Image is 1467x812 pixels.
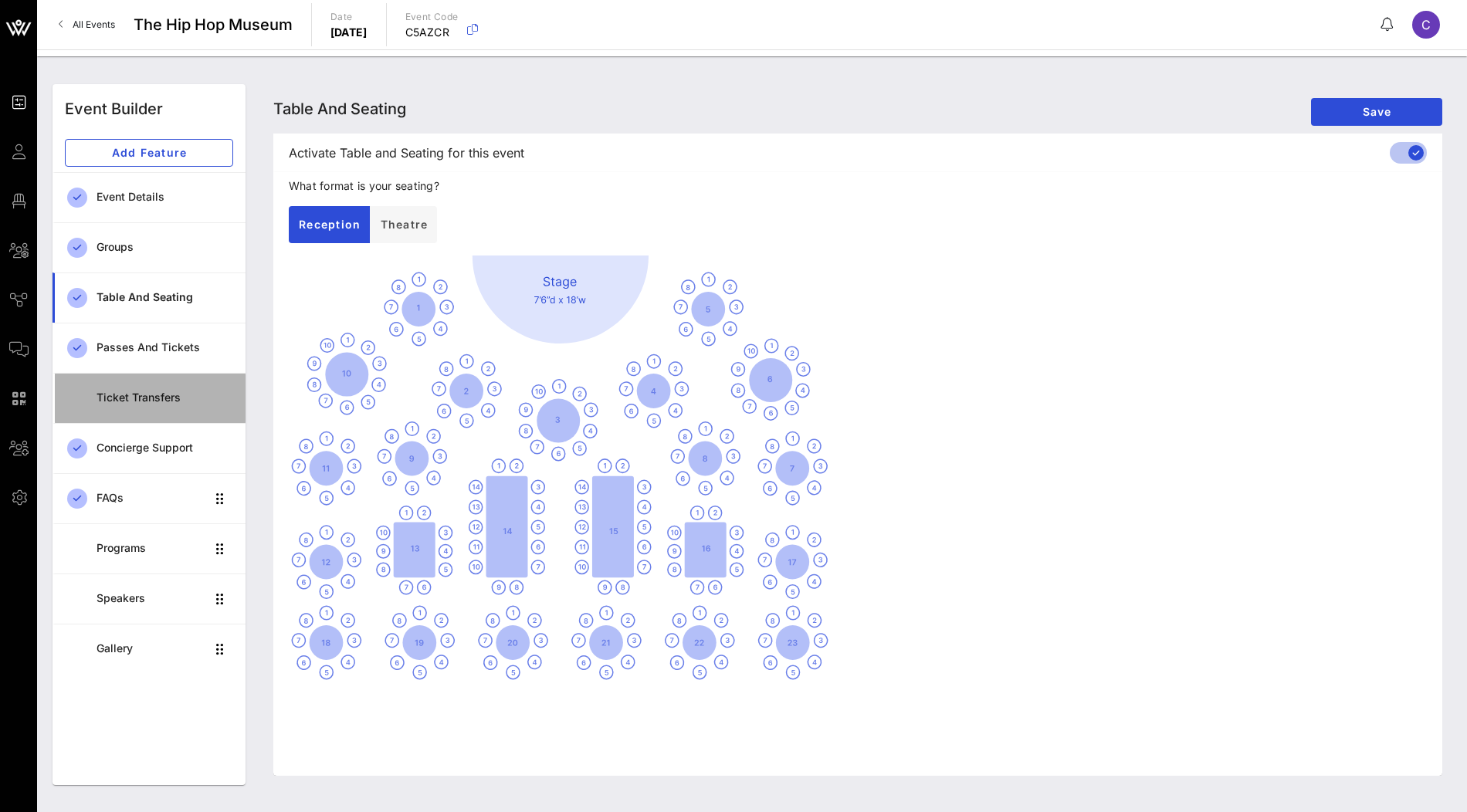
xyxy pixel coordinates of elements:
button: Reception [289,206,370,243]
p: Event Code [405,9,459,25]
p: What format is your seating? [289,178,1427,194]
div: C [1412,11,1440,39]
a: Programs [53,523,246,573]
span: Reception [298,218,361,231]
button: Theatre [370,206,437,243]
p: [DATE] [330,25,368,40]
span: Theatre [379,218,428,231]
div: Gallery [97,642,205,655]
a: Gallery [53,624,246,674]
a: Passes and Tickets [53,323,246,373]
button: Save [1311,98,1442,126]
a: FAQs [53,473,246,523]
p: C5AZCR [405,25,459,40]
span: All Events [73,19,115,30]
div: Speakers [97,592,205,605]
a: Concierge Support [53,423,246,473]
div: Event Builder [65,97,163,120]
a: Ticket Transfers [53,373,246,423]
a: Speakers [53,573,246,624]
div: Groups [97,241,233,254]
div: Ticket Transfers [97,391,233,404]
span: Table and Seating [273,100,406,118]
span: Activate Table and Seating for this event [289,144,524,162]
a: Event Details [53,172,246,222]
button: Add Feature [65,139,233,167]
div: Event Details [97,191,233,204]
div: FAQs [97,492,205,505]
p: Date [330,9,368,25]
span: The Hip Hop Museum [134,13,293,36]
span: Add Feature [78,146,220,159]
div: Passes and Tickets [97,341,233,354]
div: Concierge Support [97,442,233,455]
span: C [1421,17,1431,32]
div: Programs [97,542,205,555]
a: Groups [53,222,246,272]
a: All Events [49,12,124,37]
div: Table and Seating [97,291,233,304]
span: Save [1323,105,1430,118]
a: Table and Seating [53,272,246,323]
